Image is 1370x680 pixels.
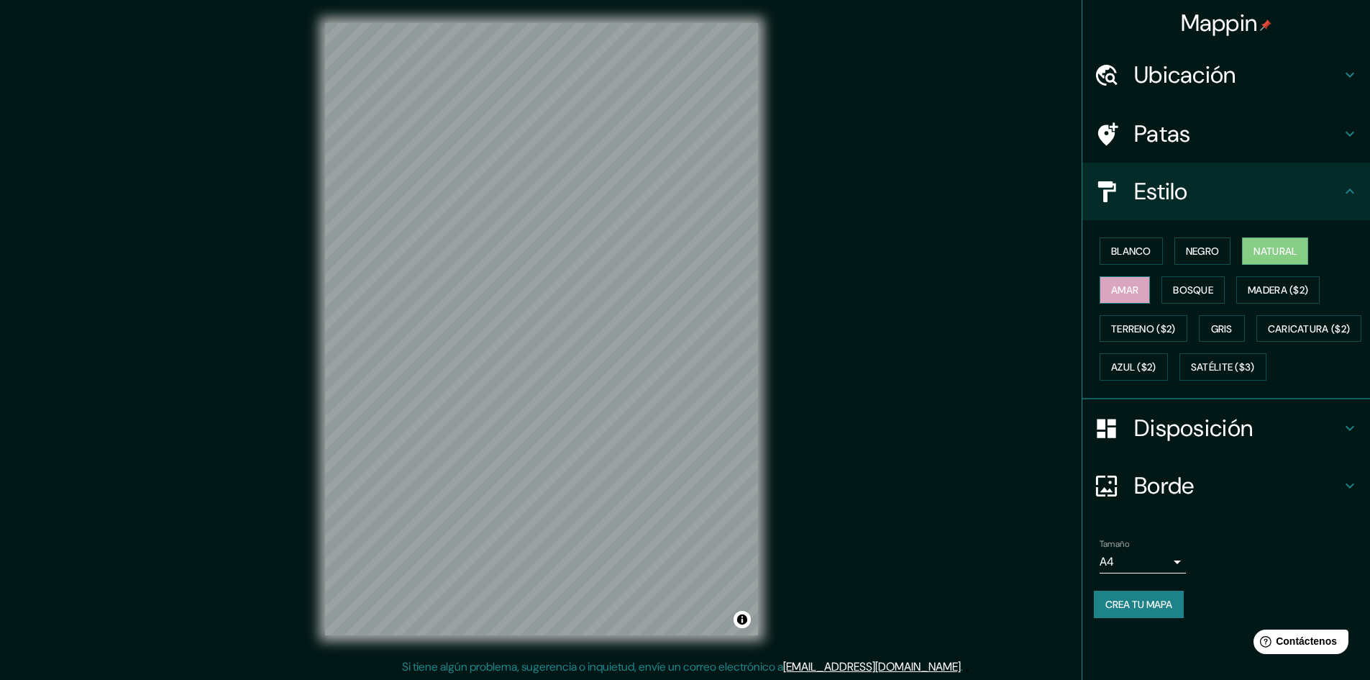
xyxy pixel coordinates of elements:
font: Mappin [1181,8,1258,38]
button: Natural [1242,237,1308,265]
button: Caricatura ($2) [1256,315,1362,343]
font: Azul ($2) [1111,361,1156,374]
font: Satélite ($3) [1191,361,1255,374]
img: pin-icon.png [1260,19,1271,31]
font: Patas [1134,119,1191,149]
button: Azul ($2) [1100,353,1168,381]
font: Disposición [1134,413,1253,443]
font: Terreno ($2) [1111,322,1176,335]
div: A4 [1100,550,1186,574]
font: Madera ($2) [1248,284,1308,296]
button: Amar [1100,276,1150,304]
iframe: Lanzador de widgets de ayuda [1242,624,1354,664]
button: Madera ($2) [1236,276,1320,304]
button: Bosque [1161,276,1225,304]
font: Negro [1186,245,1220,258]
div: Estilo [1082,163,1370,220]
font: . [961,659,963,674]
div: Disposición [1082,399,1370,457]
font: . [963,658,965,674]
button: Blanco [1100,237,1163,265]
button: Gris [1199,315,1245,343]
div: Ubicación [1082,46,1370,104]
font: Natural [1253,245,1297,258]
canvas: Mapa [325,23,758,635]
font: Tamaño [1100,538,1129,550]
a: [EMAIL_ADDRESS][DOMAIN_NAME] [783,659,961,674]
button: Crea tu mapa [1094,591,1184,618]
button: Activar o desactivar atribución [734,611,751,628]
font: . [965,658,968,674]
font: Blanco [1111,245,1151,258]
div: Patas [1082,105,1370,163]
button: Satélite ($3) [1179,353,1266,381]
font: Caricatura ($2) [1268,322,1351,335]
font: Crea tu mapa [1105,598,1172,611]
font: Ubicación [1134,60,1236,90]
button: Negro [1174,237,1231,265]
font: Amar [1111,284,1138,296]
font: Si tiene algún problema, sugerencia o inquietud, envíe un correo electrónico a [402,659,783,674]
font: Estilo [1134,176,1188,207]
div: Borde [1082,457,1370,514]
font: Gris [1211,322,1233,335]
font: A4 [1100,554,1114,569]
button: Terreno ($2) [1100,315,1187,343]
font: Borde [1134,471,1195,501]
font: Bosque [1173,284,1213,296]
